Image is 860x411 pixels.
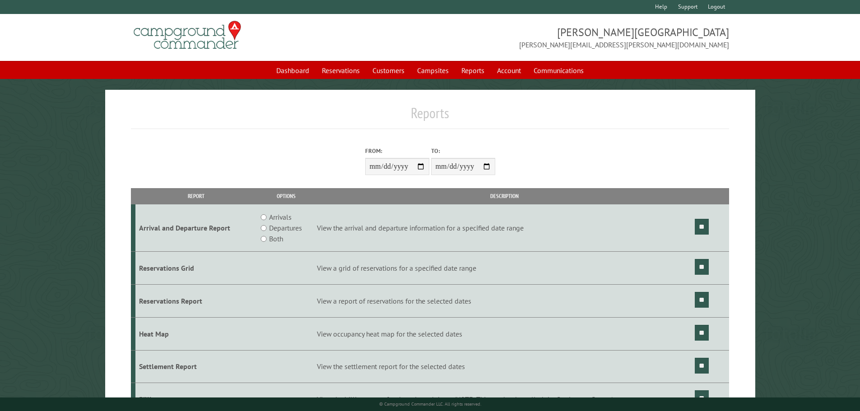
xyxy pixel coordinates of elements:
[456,62,490,79] a: Reports
[135,284,257,317] td: Reservations Report
[316,204,693,252] td: View the arrival and departure information for a specified date range
[528,62,589,79] a: Communications
[271,62,315,79] a: Dashboard
[316,252,693,285] td: View a grid of reservations for a specified date range
[135,204,257,252] td: Arrival and Departure Report
[135,350,257,383] td: Settlement Report
[269,222,302,233] label: Departures
[316,350,693,383] td: View the settlement report for the selected dates
[269,212,292,222] label: Arrivals
[367,62,410,79] a: Customers
[131,18,244,53] img: Campground Commander
[430,25,730,50] span: [PERSON_NAME][GEOGRAPHIC_DATA] [PERSON_NAME][EMAIL_ADDRESS][PERSON_NAME][DOMAIN_NAME]
[135,252,257,285] td: Reservations Grid
[269,233,283,244] label: Both
[492,62,526,79] a: Account
[256,188,315,204] th: Options
[131,104,730,129] h1: Reports
[316,62,365,79] a: Reservations
[135,188,257,204] th: Report
[412,62,454,79] a: Campsites
[316,317,693,350] td: View occupancy heat map for the selected dates
[431,147,495,155] label: To:
[316,188,693,204] th: Description
[365,147,429,155] label: From:
[135,317,257,350] td: Heat Map
[316,284,693,317] td: View a report of reservations for the selected dates
[379,401,481,407] small: © Campground Commander LLC. All rights reserved.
